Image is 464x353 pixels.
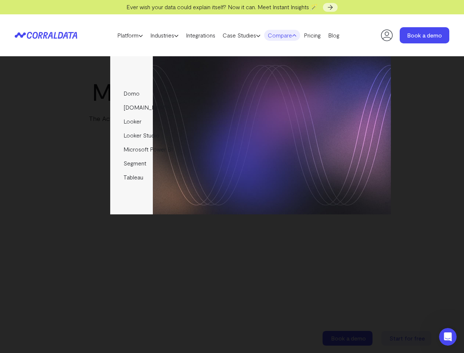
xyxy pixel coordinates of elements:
a: Segment [110,156,189,170]
a: Tableau [110,170,189,184]
a: Book a demo [400,27,449,43]
a: Microsoft Power BI [110,142,189,156]
a: Pricing [300,30,324,41]
a: Blog [324,30,343,41]
a: Compare [264,30,300,41]
a: [DOMAIN_NAME] [110,100,189,114]
a: Looker Studio [110,128,189,142]
a: Integrations [182,30,219,41]
span: Ever wish your data could explain itself? Now it can. Meet Instant Insights 🪄 [126,3,318,10]
a: Looker [110,114,189,128]
a: Case Studies [219,30,264,41]
a: Domo [110,86,189,100]
a: Platform [114,30,147,41]
a: Industries [147,30,182,41]
iframe: Intercom live chat [439,328,457,346]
